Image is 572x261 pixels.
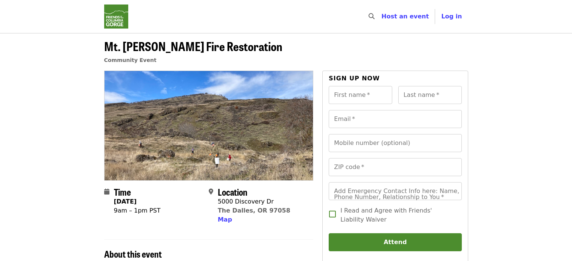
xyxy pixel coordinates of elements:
[114,198,137,205] strong: [DATE]
[114,206,161,215] div: 9am – 1pm PST
[435,9,468,24] button: Log in
[329,86,392,104] input: First name
[218,216,232,223] span: Map
[104,57,156,63] a: Community Event
[329,75,380,82] span: Sign up now
[218,215,232,224] button: Map
[329,233,461,251] button: Attend
[329,158,461,176] input: ZIP code
[441,13,462,20] span: Log in
[340,206,455,224] span: I Read and Agree with Friends' Liability Waiver
[329,110,461,128] input: Email
[398,86,462,104] input: Last name
[104,37,282,55] span: Mt. [PERSON_NAME] Fire Restoration
[104,247,162,260] span: About this event
[329,182,461,200] input: Add Emergency Contact Info here: Name, Phone Number, Relationship to You
[218,197,290,206] div: 5000 Discovery Dr
[209,188,213,195] i: map-marker-alt icon
[369,13,375,20] i: search icon
[379,8,385,26] input: Search
[381,13,429,20] a: Host an event
[105,71,313,180] img: Mt. Ulka Fire Restoration organized by Friends Of The Columbia Gorge
[218,185,247,198] span: Location
[104,188,109,195] i: calendar icon
[104,5,128,29] img: Friends Of The Columbia Gorge - Home
[218,207,290,214] a: The Dalles, OR 97058
[114,185,131,198] span: Time
[329,134,461,152] input: Mobile number (optional)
